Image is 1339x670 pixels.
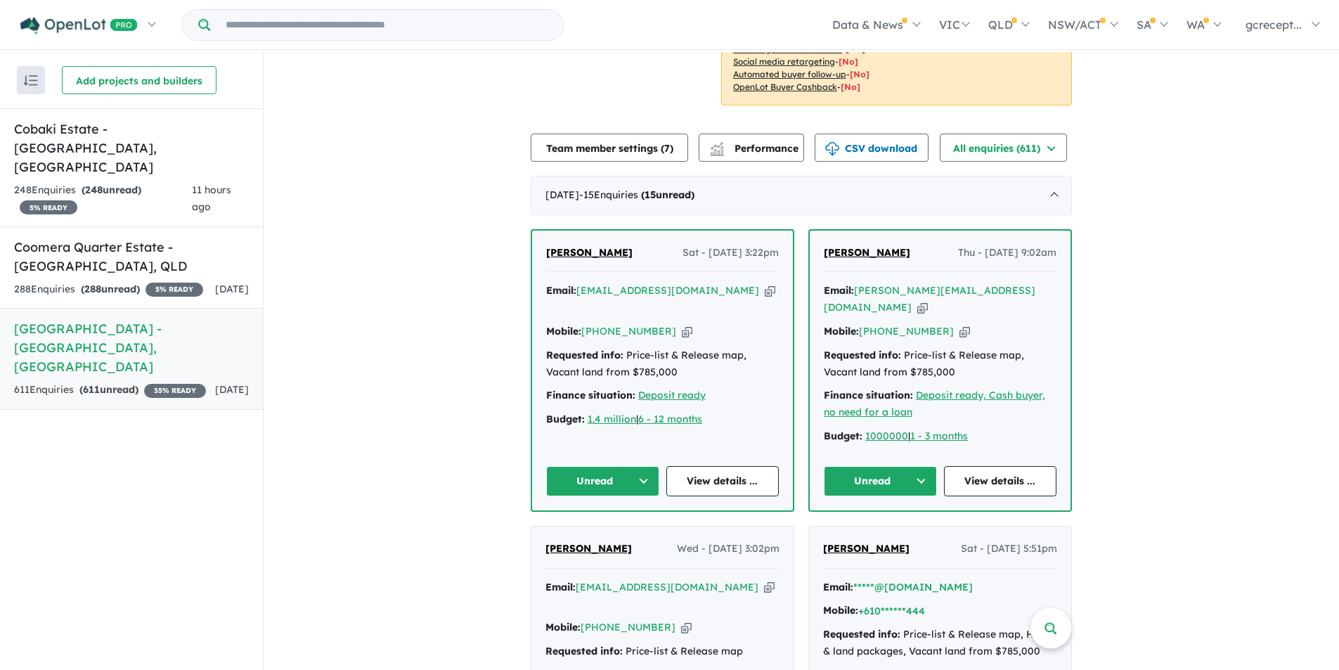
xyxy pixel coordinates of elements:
[699,134,804,162] button: Performance
[545,621,581,633] strong: Mobile:
[917,300,928,315] button: Copy
[14,182,192,216] div: 248 Enquir ies
[710,146,724,155] img: bar-chart.svg
[733,56,835,67] u: Social media retargeting
[823,541,910,558] a: [PERSON_NAME]
[545,541,632,558] a: [PERSON_NAME]
[20,200,77,214] span: 5 % READY
[20,17,138,34] img: Openlot PRO Logo White
[824,325,859,337] strong: Mobile:
[825,142,839,156] img: download icon
[815,134,929,162] button: CSV download
[712,142,798,155] span: Performance
[588,413,636,425] a: 1.4 million
[215,383,249,396] span: [DATE]
[576,284,759,297] a: [EMAIL_ADDRESS][DOMAIN_NAME]
[83,383,100,396] span: 611
[545,643,780,660] div: Price-list & Release map
[531,134,688,162] button: Team member settings (7)
[865,430,908,442] a: 1000000
[638,389,706,401] a: Deposit ready
[765,283,775,298] button: Copy
[733,69,846,79] u: Automated buyer follow-up
[192,183,231,213] span: 11 hours ago
[546,466,659,496] button: Unread
[824,389,1045,418] a: Deposit ready, Cash buyer, no need for a loan
[85,183,103,196] span: 248
[683,245,779,262] span: Sat - [DATE] 3:22pm
[14,382,206,399] div: 611 Enquir ies
[546,411,779,428] div: |
[581,325,676,337] a: [PHONE_NUMBER]
[824,389,913,401] strong: Finance situation:
[841,82,860,92] span: [No]
[638,413,702,425] a: 6 - 12 months
[823,581,853,593] strong: Email:
[859,325,954,337] a: [PHONE_NUMBER]
[958,245,1056,262] span: Thu - [DATE] 9:02am
[824,466,937,496] button: Unread
[1246,18,1302,32] span: gcrecept...
[545,542,632,555] span: [PERSON_NAME]
[959,324,970,339] button: Copy
[546,284,576,297] strong: Email:
[82,183,141,196] strong: ( unread)
[14,281,203,298] div: 288 Enquir ies
[144,384,206,398] span: 35 % READY
[545,581,576,593] strong: Email:
[81,283,140,295] strong: ( unread)
[824,246,910,259] span: [PERSON_NAME]
[824,428,1056,445] div: |
[824,430,862,442] strong: Budget:
[824,284,1035,314] a: [PERSON_NAME][EMAIL_ADDRESS][DOMAIN_NAME]
[14,319,249,376] h5: [GEOGRAPHIC_DATA] - [GEOGRAPHIC_DATA] , [GEOGRAPHIC_DATA]
[145,283,203,297] span: 5 % READY
[641,188,694,201] strong: ( unread)
[711,142,723,150] img: line-chart.svg
[546,389,635,401] strong: Finance situation:
[764,580,775,595] button: Copy
[546,349,623,361] strong: Requested info:
[14,238,249,276] h5: Coomera Quarter Estate - [GEOGRAPHIC_DATA] , QLD
[961,541,1057,558] span: Sat - [DATE] 5:51pm
[645,188,656,201] span: 15
[823,626,1057,660] div: Price-list & Release map, House & land packages, Vacant land from $785,000
[681,620,692,635] button: Copy
[546,325,581,337] strong: Mobile:
[579,188,694,201] span: - 15 Enquir ies
[823,542,910,555] span: [PERSON_NAME]
[62,66,216,94] button: Add projects and builders
[910,430,968,442] a: 1 - 3 months
[823,604,858,617] strong: Mobile:
[824,245,910,262] a: [PERSON_NAME]
[682,324,692,339] button: Copy
[824,349,901,361] strong: Requested info:
[733,82,837,92] u: OpenLot Buyer Cashback
[545,645,623,657] strong: Requested info:
[546,347,779,381] div: Price-list & Release map, Vacant land from $785,000
[215,283,249,295] span: [DATE]
[576,581,758,593] a: [EMAIL_ADDRESS][DOMAIN_NAME]
[733,44,842,54] u: Geo-targeted email & SMS
[581,621,675,633] a: [PHONE_NUMBER]
[79,383,138,396] strong: ( unread)
[546,413,585,425] strong: Budget:
[824,347,1056,381] div: Price-list & Release map, Vacant land from $785,000
[666,466,780,496] a: View details ...
[677,541,780,558] span: Wed - [DATE] 3:02pm
[839,56,858,67] span: [No]
[546,245,633,262] a: [PERSON_NAME]
[531,176,1072,215] div: [DATE]
[546,246,633,259] span: [PERSON_NAME]
[846,44,865,54] span: [No]
[850,69,869,79] span: [No]
[823,628,900,640] strong: Requested info:
[824,284,854,297] strong: Email:
[24,75,38,86] img: sort.svg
